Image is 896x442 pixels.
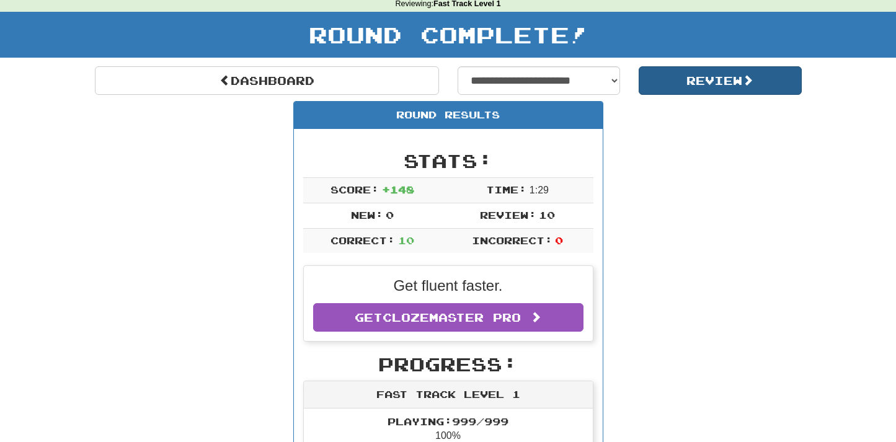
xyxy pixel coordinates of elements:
span: + 148 [382,183,414,195]
div: Round Results [294,102,603,129]
h2: Progress: [303,354,593,374]
span: Incorrect: [472,234,552,246]
span: 10 [398,234,414,246]
div: Fast Track Level 1 [304,381,593,409]
span: New: [351,209,383,221]
span: 10 [539,209,555,221]
span: 1 : 29 [530,185,549,195]
a: GetClozemaster Pro [313,303,583,332]
span: Score: [330,183,379,195]
button: Review [639,66,802,95]
span: Clozemaster Pro [383,311,521,324]
span: Time: [486,183,526,195]
span: Playing: 999 / 999 [388,415,508,427]
span: Correct: [330,234,395,246]
span: Review: [480,209,536,221]
span: 0 [386,209,394,221]
a: Dashboard [95,66,439,95]
h2: Stats: [303,151,593,171]
h1: Round Complete! [4,22,892,47]
p: Get fluent faster. [313,275,583,296]
span: 0 [555,234,563,246]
